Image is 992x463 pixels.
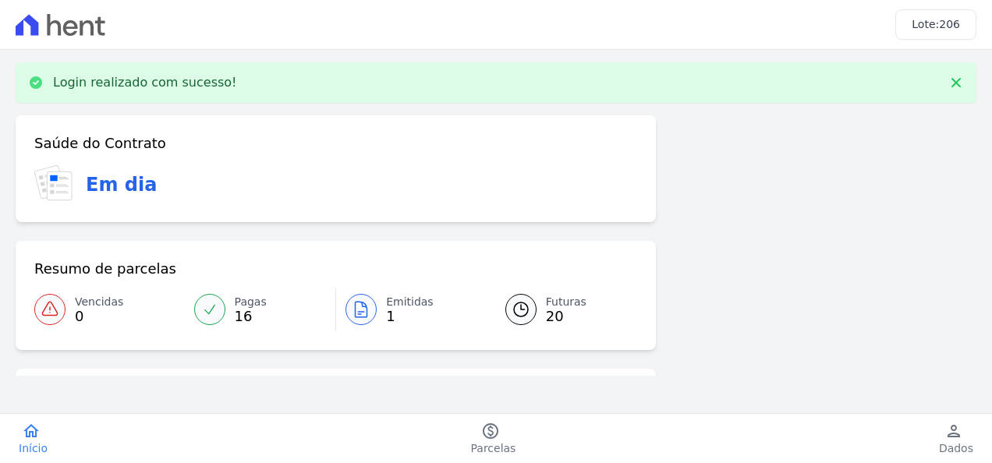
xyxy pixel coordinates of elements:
span: Início [19,440,48,456]
a: Vencidas 0 [34,288,185,331]
span: Dados [939,440,973,456]
span: Pagas [235,294,267,310]
h3: Saúde do Contrato [34,134,166,153]
a: personDados [920,422,992,456]
p: Login realizado com sucesso! [53,75,237,90]
span: 1 [386,310,434,323]
a: Pagas 16 [185,288,336,331]
span: Parcelas [471,440,516,456]
span: Vencidas [75,294,123,310]
a: Emitidas 1 [336,288,487,331]
i: home [22,422,41,440]
h3: Em dia [86,171,157,199]
a: Futuras 20 [487,288,638,331]
a: paidParcelas [452,422,535,456]
span: 0 [75,310,123,323]
span: Futuras [546,294,586,310]
span: 20 [546,310,586,323]
span: Emitidas [386,294,434,310]
i: person [944,422,963,440]
h3: Lote: [912,16,960,33]
span: 16 [235,310,267,323]
span: 206 [939,18,960,30]
h3: Resumo de parcelas [34,260,176,278]
i: paid [481,422,500,440]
